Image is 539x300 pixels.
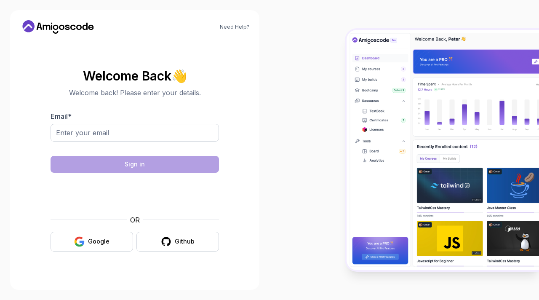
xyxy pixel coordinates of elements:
div: Google [88,237,109,246]
div: Github [175,237,195,246]
span: 👋 [170,66,190,85]
input: Enter your email [51,124,219,142]
button: Sign in [51,156,219,173]
button: Google [51,232,133,252]
div: Sign in [125,160,145,169]
img: Amigoscode Dashboard [347,30,539,270]
h2: Welcome Back [51,69,219,83]
iframe: Widget containing checkbox for hCaptcha security challenge [71,178,198,210]
label: Email * [51,112,72,121]
p: OR [130,215,140,225]
p: Welcome back! Please enter your details. [51,88,219,98]
button: Github [136,232,219,252]
a: Need Help? [220,24,249,30]
a: Home link [20,20,96,34]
